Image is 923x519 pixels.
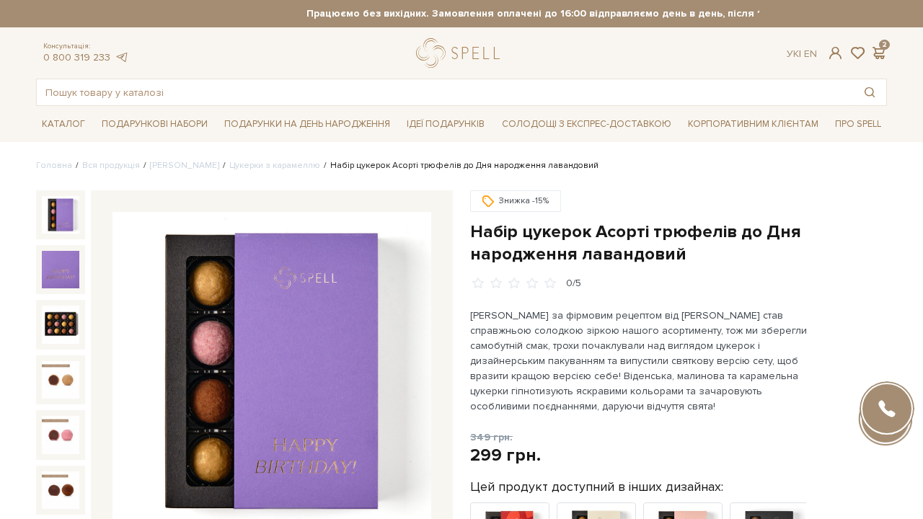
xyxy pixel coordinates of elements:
li: Набір цукерок Асорті трюфелів до Дня народження лавандовий [320,159,599,172]
a: Вся продукція [82,160,140,171]
a: telegram [114,51,128,63]
div: 0/5 [566,277,581,290]
a: En [804,48,817,60]
h1: Набір цукерок Асорті трюфелів до Дня народження лавандовий [470,221,887,265]
a: 0 800 319 233 [43,51,110,63]
img: Набір цукерок Асорті трюфелів до Дня народження лавандовий [42,416,79,453]
span: Про Spell [829,113,887,136]
div: 299 грн. [470,444,541,466]
a: [PERSON_NAME] [150,160,219,171]
div: Знижка -15% [470,190,561,212]
p: [PERSON_NAME] за фірмовим рецептом від [PERSON_NAME] став справжньою солодкою зіркою нашого асорт... [470,308,808,414]
a: Цукерки з карамеллю [229,160,320,171]
button: Пошук товару у каталозі [853,79,886,105]
img: Набір цукерок Асорті трюфелів до Дня народження лавандовий [42,471,79,509]
span: Каталог [36,113,91,136]
a: logo [416,38,506,68]
span: 349 грн. [470,431,513,443]
span: Подарункові набори [96,113,213,136]
span: Подарунки на День народження [218,113,396,136]
img: Набір цукерок Асорті трюфелів до Дня народження лавандовий [42,196,79,234]
a: Солодощі з експрес-доставкою [496,112,677,136]
span: Консультація: [43,42,128,51]
img: Набір цукерок Асорті трюфелів до Дня народження лавандовий [42,306,79,343]
span: Ідеї подарунків [401,113,490,136]
span: | [799,48,801,60]
a: Корпоративним клієнтам [682,112,824,136]
div: Ук [787,48,817,61]
img: Набір цукерок Асорті трюфелів до Дня народження лавандовий [42,361,79,399]
label: Цей продукт доступний в інших дизайнах: [470,479,723,495]
img: Набір цукерок Асорті трюфелів до Дня народження лавандовий [42,251,79,288]
a: Головна [36,160,72,171]
input: Пошук товару у каталозі [37,79,853,105]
